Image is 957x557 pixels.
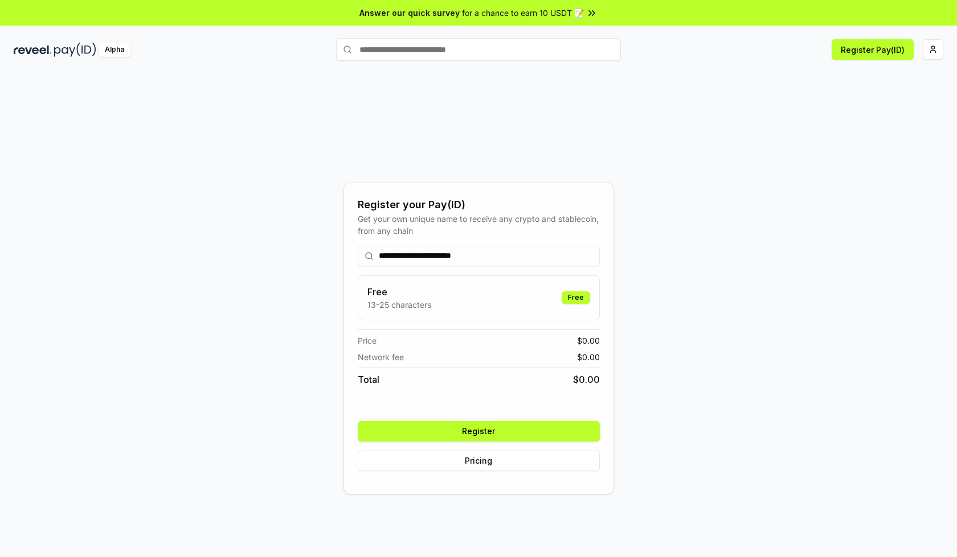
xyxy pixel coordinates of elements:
img: pay_id [54,43,96,57]
div: Alpha [99,43,130,57]
span: Network fee [358,351,404,363]
button: Pricing [358,451,600,471]
div: Register your Pay(ID) [358,197,600,213]
span: Answer our quick survey [359,7,460,19]
h3: Free [367,285,431,299]
span: $ 0.00 [573,373,600,386]
span: for a chance to earn 10 USDT 📝 [462,7,584,19]
button: Register Pay(ID) [832,39,914,60]
button: Register [358,421,600,442]
div: Get your own unique name to receive any crypto and stablecoin, from any chain [358,213,600,237]
span: Price [358,335,377,346]
img: reveel_dark [14,43,52,57]
p: 13-25 characters [367,299,431,311]
span: $ 0.00 [577,335,600,346]
span: $ 0.00 [577,351,600,363]
span: Total [358,373,379,386]
div: Free [562,291,590,304]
